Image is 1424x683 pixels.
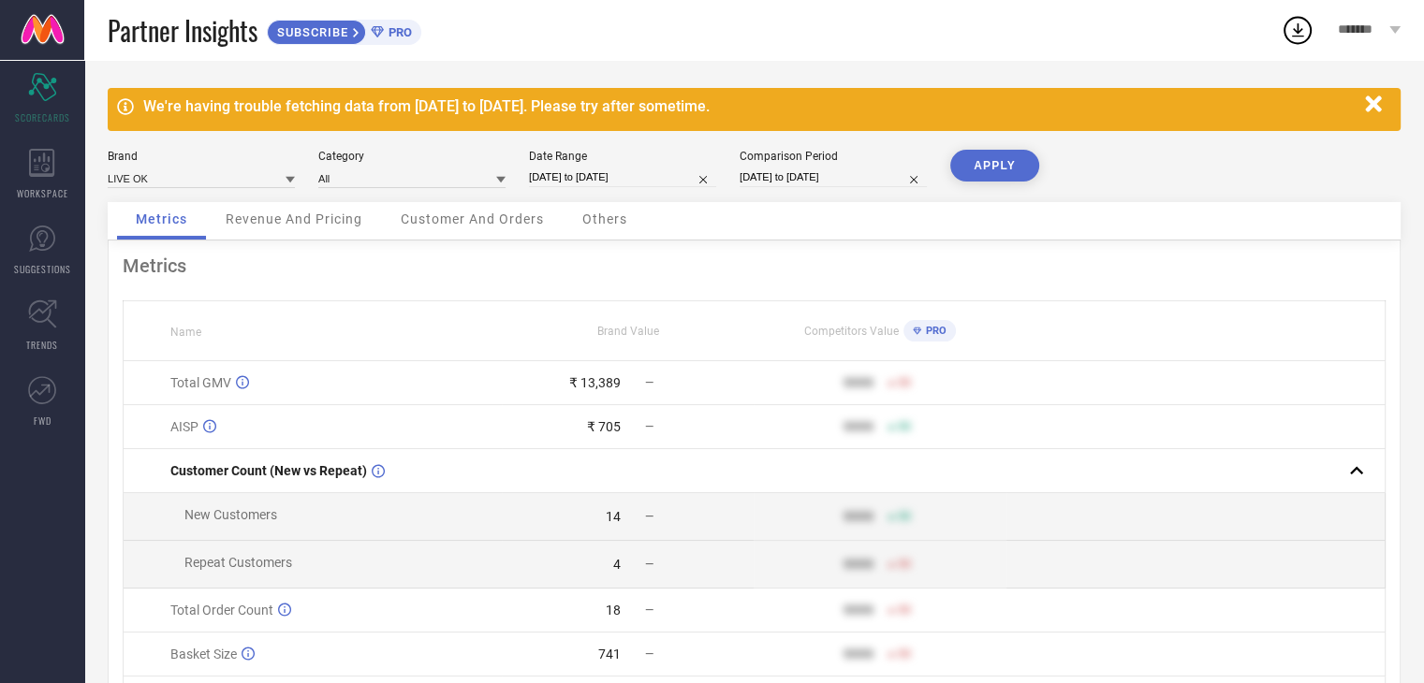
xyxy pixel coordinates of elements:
span: PRO [384,25,412,39]
span: PRO [921,325,947,337]
span: SUBSCRIBE [268,25,353,39]
span: 50 [898,558,911,571]
span: Repeat Customers [184,555,292,570]
span: Revenue And Pricing [226,211,362,226]
span: — [645,558,653,571]
input: Select comparison period [740,167,927,187]
span: — [645,647,653,661]
span: Total GMV [170,375,231,390]
span: Total Order Count [170,603,273,618]
div: Metrics [123,254,1386,277]
input: Select date range [529,167,716,187]
span: Basket Size [170,647,237,661]
a: SUBSCRIBEPRO [267,15,421,45]
span: 50 [898,647,911,661]
span: AISP [170,419,198,434]
div: Brand [108,150,295,163]
span: FWD [34,414,51,428]
div: 14 [606,509,621,524]
span: 50 [898,420,911,433]
div: Comparison Period [740,150,927,163]
span: 50 [898,376,911,389]
span: TRENDS [26,338,58,352]
div: 9999 [844,375,873,390]
span: Customer And Orders [401,211,544,226]
div: ₹ 13,389 [569,375,621,390]
span: Name [170,326,201,339]
span: — [645,420,653,433]
div: 741 [598,647,621,661]
div: Category [318,150,506,163]
span: Brand Value [597,325,659,338]
div: 4 [613,557,621,572]
span: — [645,510,653,523]
span: Competitors Value [804,325,899,338]
div: 9999 [844,647,873,661]
span: — [645,603,653,617]
span: New Customers [184,507,277,522]
div: We're having trouble fetching data from [DATE] to [DATE]. Please try after sometime. [143,97,1356,115]
div: Open download list [1281,13,1314,47]
div: Date Range [529,150,716,163]
div: ₹ 705 [587,419,621,434]
div: 18 [606,603,621,618]
div: 9999 [844,603,873,618]
span: Metrics [136,211,187,226]
div: 9999 [844,419,873,434]
span: Customer Count (New vs Repeat) [170,463,367,478]
span: Partner Insights [108,11,257,50]
span: — [645,376,653,389]
button: APPLY [950,150,1039,182]
span: 50 [898,603,911,617]
div: 9999 [844,557,873,572]
span: SUGGESTIONS [14,262,71,276]
span: Others [582,211,627,226]
span: SCORECARDS [15,110,70,124]
span: WORKSPACE [17,186,68,200]
div: 9999 [844,509,873,524]
span: 50 [898,510,911,523]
